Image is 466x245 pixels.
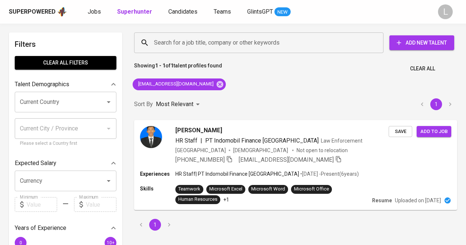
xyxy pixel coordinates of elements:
span: Add New Talent [395,38,448,48]
button: Add to job [417,126,451,137]
button: page 1 [149,219,161,231]
p: Not open to relocation [297,147,348,154]
p: Most Relevant [156,100,193,109]
span: Jobs [88,8,101,15]
img: app logo [57,6,67,17]
p: Years of Experience [15,224,66,232]
span: Save [392,127,409,136]
p: Please select a Country first [20,140,111,147]
p: Showing of talent profiles found [134,62,222,76]
nav: pagination navigation [134,219,176,231]
p: HR Staff | PT Indomobil Finance [GEOGRAPHIC_DATA] [175,170,299,178]
span: Clear All filters [21,58,111,67]
button: Open [104,97,114,107]
span: GlintsGPT [247,8,273,15]
span: Clear All [410,64,435,73]
p: Uploaded on [DATE] [395,197,441,204]
div: Human Resources [178,196,217,203]
input: Value [86,197,116,212]
img: 1d8069a34440e543415568a51fc92e0b.jpg [140,126,162,148]
div: Microsoft Office [294,186,329,193]
div: Years of Experience [15,221,116,235]
span: HR Staff [175,137,197,144]
p: +1 [223,196,229,203]
div: [GEOGRAPHIC_DATA] [175,147,226,154]
div: Expected Salary [15,156,116,171]
span: [EMAIL_ADDRESS][DOMAIN_NAME] [239,156,334,163]
nav: pagination navigation [415,98,457,110]
div: Teamwork [178,186,200,193]
button: Clear All [407,62,438,76]
b: Superhunter [117,8,152,15]
p: Skills [140,185,175,192]
b: 1 - 1 [155,63,165,69]
div: Microsoft Word [251,186,285,193]
span: Teams [214,8,231,15]
h6: Filters [15,38,116,50]
p: Talent Demographics [15,80,69,89]
div: Most Relevant [156,98,202,111]
div: Superpowered [9,8,56,16]
span: [PERSON_NAME] [175,126,222,135]
span: [PHONE_NUMBER] [175,156,225,163]
a: Jobs [88,7,102,17]
b: 1 [171,63,174,69]
p: Resume [372,197,392,204]
button: page 1 [430,98,442,110]
button: Save [389,126,412,137]
span: PT Indomobil Finance [GEOGRAPHIC_DATA] [205,137,319,144]
button: Clear All filters [15,56,116,70]
span: NEW [274,8,291,16]
a: Superhunter [117,7,154,17]
p: Sort By [134,100,153,109]
span: Add to job [420,127,448,136]
div: [EMAIL_ADDRESS][DOMAIN_NAME] [133,78,226,90]
span: | [200,136,202,145]
p: Experiences [140,170,175,178]
div: Talent Demographics [15,77,116,92]
input: Value [27,197,57,212]
span: [DEMOGRAPHIC_DATA] [233,147,289,154]
p: • [DATE] - Present ( 6 years ) [299,170,359,178]
button: Open [104,176,114,186]
div: Microsoft Excel [209,186,242,193]
a: Superpoweredapp logo [9,6,67,17]
div: L [438,4,453,19]
span: Candidates [168,8,197,15]
a: Teams [214,7,232,17]
a: GlintsGPT NEW [247,7,291,17]
span: [EMAIL_ADDRESS][DOMAIN_NAME] [133,81,218,88]
span: Law Enforcement [321,138,362,144]
a: [PERSON_NAME]HR Staff|PT Indomobil Finance [GEOGRAPHIC_DATA]Law Enforcement[GEOGRAPHIC_DATA][DEMO... [134,120,457,210]
a: Candidates [168,7,199,17]
button: Add New Talent [389,35,454,50]
p: Expected Salary [15,159,56,168]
